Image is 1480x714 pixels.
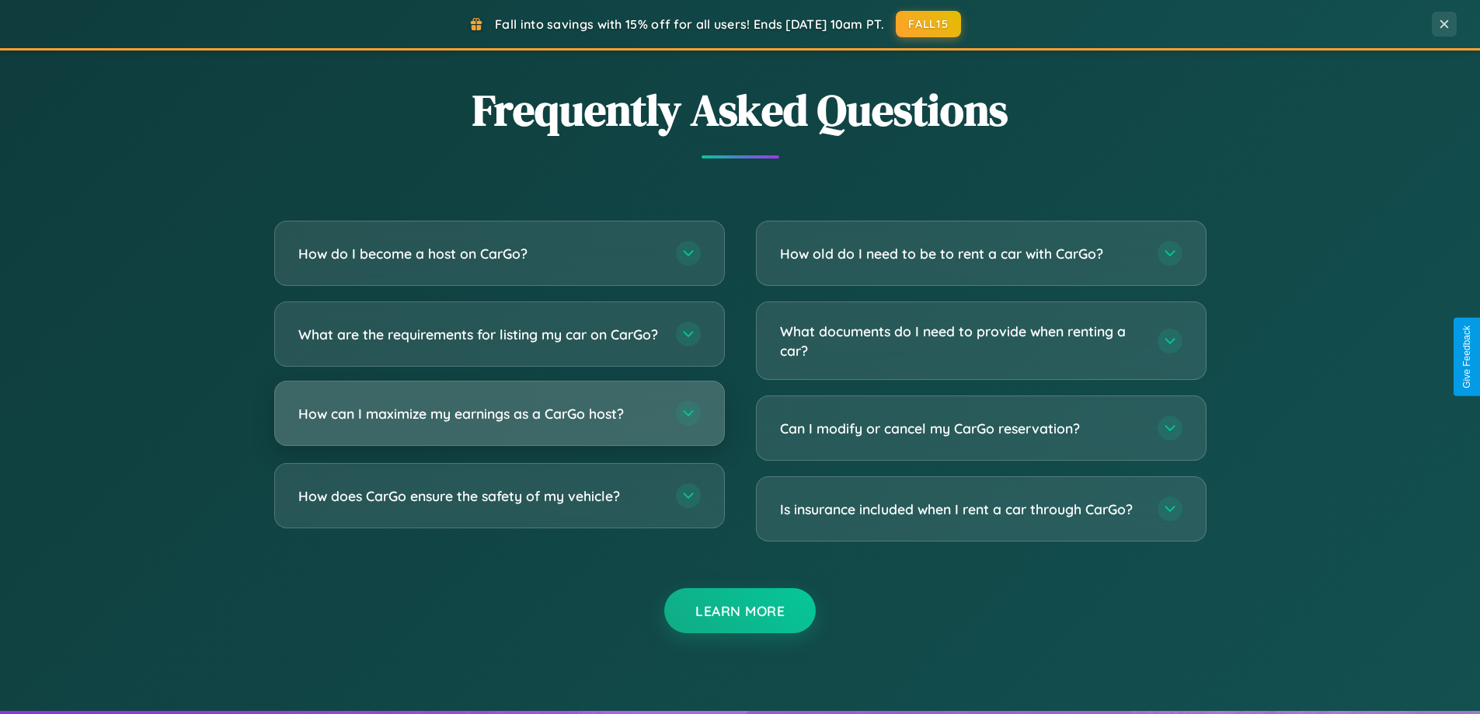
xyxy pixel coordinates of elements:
[274,80,1207,140] h2: Frequently Asked Questions
[298,404,660,423] h3: How can I maximize my earnings as a CarGo host?
[780,500,1142,519] h3: Is insurance included when I rent a car through CarGo?
[780,322,1142,360] h3: What documents do I need to provide when renting a car?
[298,486,660,506] h3: How does CarGo ensure the safety of my vehicle?
[1461,326,1472,388] div: Give Feedback
[896,11,961,37] button: FALL15
[298,325,660,344] h3: What are the requirements for listing my car on CarGo?
[780,419,1142,438] h3: Can I modify or cancel my CarGo reservation?
[298,244,660,263] h3: How do I become a host on CarGo?
[780,244,1142,263] h3: How old do I need to be to rent a car with CarGo?
[664,588,816,633] button: Learn More
[495,16,884,32] span: Fall into savings with 15% off for all users! Ends [DATE] 10am PT.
